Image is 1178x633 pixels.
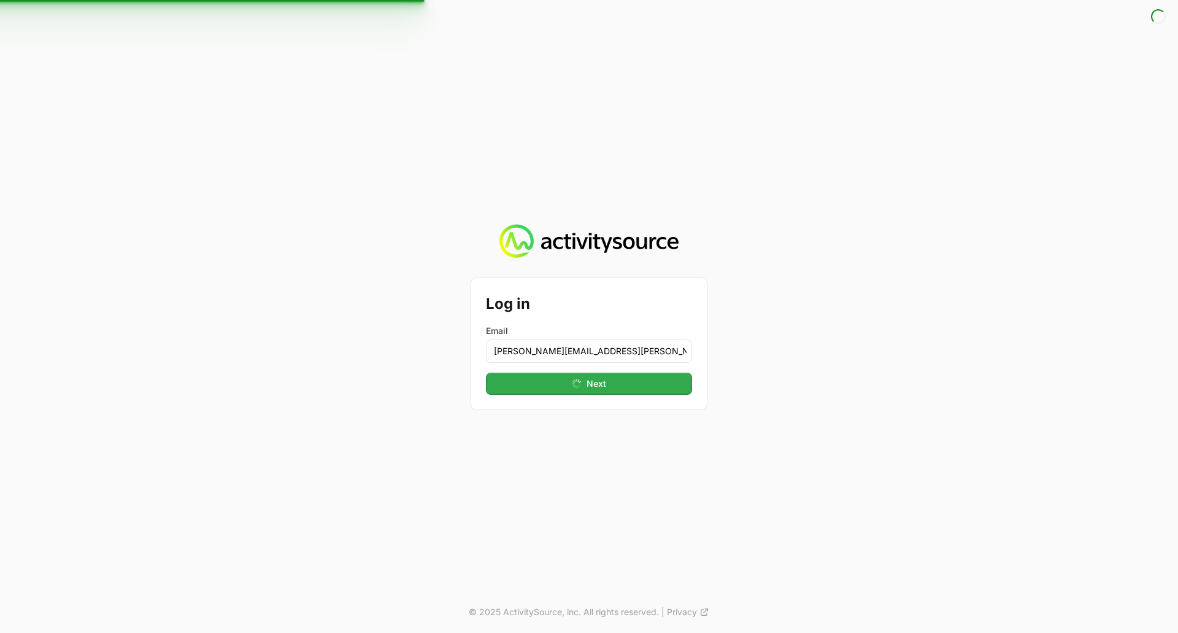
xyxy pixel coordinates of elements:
[587,376,606,391] span: Next
[486,293,692,315] h2: Log in
[499,224,678,258] img: Activity Source
[486,340,692,363] input: Enter your email
[469,606,659,618] p: © 2025 ActivitySource, inc. All rights reserved.
[486,325,692,337] label: Email
[667,606,709,618] a: Privacy
[486,373,692,395] button: Next
[661,606,664,618] span: |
